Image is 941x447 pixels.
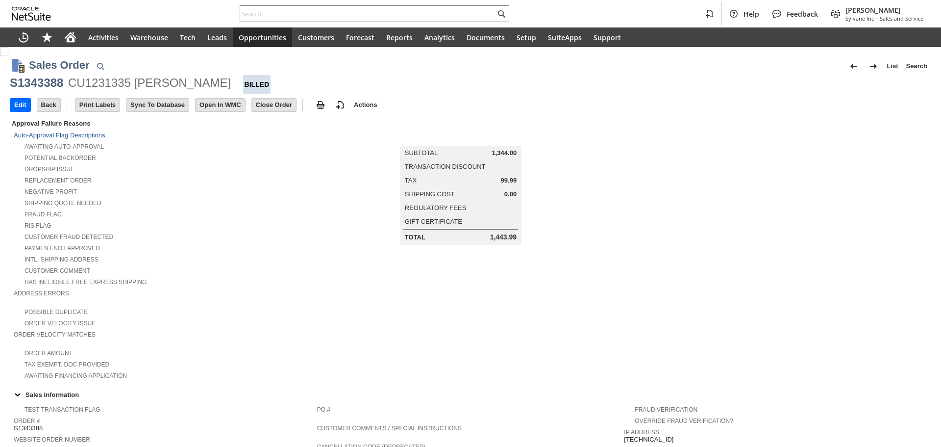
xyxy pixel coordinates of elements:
[25,361,109,368] a: Tax Exempt. Doc Provided
[130,33,168,42] span: Warehouse
[419,27,461,47] a: Analytics
[876,15,878,22] span: -
[25,234,113,240] a: Customer Fraud Detected
[340,27,380,47] a: Forecast
[400,130,521,146] caption: Summary
[542,27,588,47] a: SuiteApps
[88,33,119,42] span: Activities
[405,234,425,241] a: Total
[594,33,621,42] span: Support
[845,15,874,22] span: Sylvane Inc
[14,331,96,338] a: Order Velocity Matches
[624,436,673,444] span: [TECHNICAL_ID]
[511,27,542,47] a: Setup
[461,27,511,47] a: Documents
[405,163,486,170] a: Transaction Discount
[867,60,879,72] img: Next
[492,149,517,157] span: 1,344.00
[12,27,35,47] a: Recent Records
[196,99,245,111] input: Open In WMC
[350,101,381,108] a: Actions
[243,75,271,94] div: Billed
[25,406,100,413] a: Test Transaction Flag
[201,27,233,47] a: Leads
[37,99,60,111] input: Back
[405,218,462,225] a: Gift Certificate
[548,33,582,42] span: SuiteApps
[25,166,74,173] a: Dropship Issue
[14,290,69,297] a: Address Errors
[25,143,104,150] a: Awaiting Auto-Approval
[902,58,931,74] a: Search
[95,60,106,72] img: Quick Find
[317,406,330,413] a: PO #
[504,190,517,198] span: 0.00
[240,8,495,20] input: Search
[635,406,697,413] a: Fraud Verification
[880,15,923,22] span: Sales and Service
[29,57,90,73] h1: Sales Order
[25,188,77,195] a: Negative Profit
[124,27,174,47] a: Warehouse
[25,320,96,327] a: Order Velocity Issue
[68,75,231,91] div: CU1231335 [PERSON_NAME]
[25,222,51,229] a: RIS flag
[25,256,99,263] a: Intl. Shipping Address
[624,429,659,436] a: IP Address
[10,118,313,129] div: Approval Failure Reasons
[380,27,419,47] a: Reports
[317,425,462,432] a: Customer Comments / Special Instructions
[10,388,931,401] td: Sales Information
[18,31,29,43] svg: Recent Records
[14,131,105,139] a: Auto-Approval Flag Descriptions
[25,155,96,161] a: Potential Backorder
[82,27,124,47] a: Activities
[25,211,62,218] a: Fraud Flag
[207,33,227,42] span: Leads
[174,27,201,47] a: Tech
[315,99,326,111] img: print.svg
[75,99,120,111] input: Print Labels
[10,75,63,91] div: S1343388
[424,33,455,42] span: Analytics
[495,8,507,20] svg: Search
[14,418,40,424] a: Order #
[35,27,59,47] div: Shortcuts
[252,99,296,111] input: Close Order
[743,9,759,19] span: Help
[14,436,90,443] a: Website Order Number
[386,33,413,42] span: Reports
[233,27,292,47] a: Opportunities
[25,177,91,184] a: Replacement Order
[405,190,455,198] a: Shipping Cost
[25,245,100,252] a: Payment not approved
[25,200,101,207] a: Shipping Quote Needed
[25,267,90,274] a: Customer Comment
[405,177,417,184] a: Tax
[239,33,286,42] span: Opportunities
[59,27,82,47] a: Home
[126,99,189,111] input: Sync To Database
[635,418,733,424] a: Override Fraud Verification?
[25,309,88,316] a: Possible Duplicate
[787,9,818,19] span: Feedback
[298,33,334,42] span: Customers
[292,27,340,47] a: Customers
[405,149,438,157] a: Subtotal
[25,279,147,286] a: Has Ineligible Free Express Shipping
[180,33,196,42] span: Tech
[405,204,466,211] a: Regulatory Fees
[848,60,860,72] img: Previous
[25,372,127,379] a: Awaiting Financing Application
[517,33,536,42] span: Setup
[10,388,927,401] div: Sales Information
[490,233,517,241] span: 1,443.99
[346,33,374,42] span: Forecast
[467,33,505,42] span: Documents
[12,7,51,21] svg: logo
[41,31,53,43] svg: Shortcuts
[501,177,517,184] span: 99.99
[14,424,43,432] span: S1343388
[25,350,73,357] a: Order Amount
[65,31,76,43] svg: Home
